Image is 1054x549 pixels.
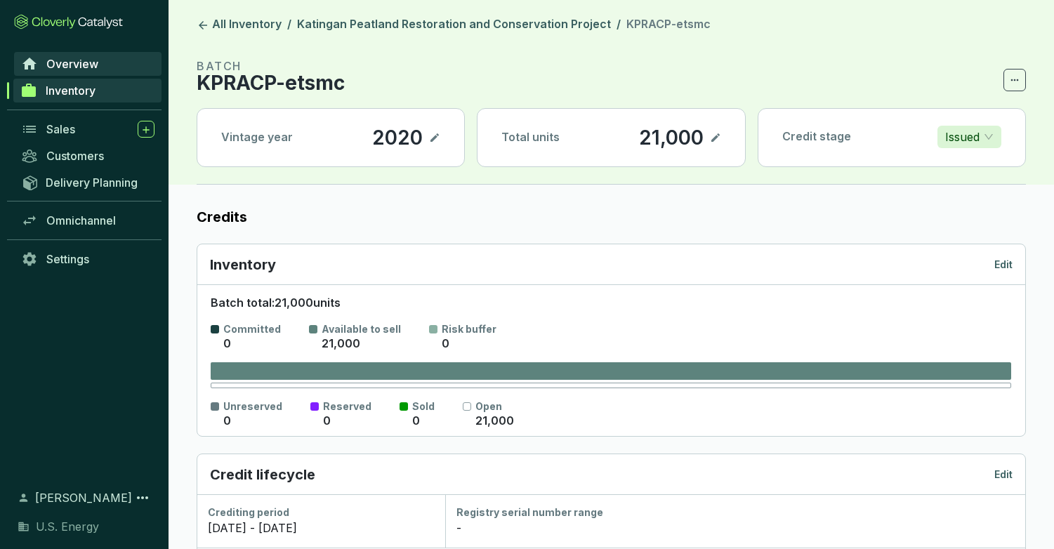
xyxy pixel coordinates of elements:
div: [DATE] - [DATE] [208,520,434,536]
p: 2020 [371,126,423,150]
span: Overview [46,57,98,71]
p: 21,000 [322,336,360,352]
span: Inventory [46,84,95,98]
p: Batch total: 21,000 units [211,296,1011,311]
div: Crediting period [208,505,434,520]
span: Settings [46,252,89,266]
p: Unreserved [223,399,282,414]
span: Customers [46,149,104,163]
p: Edit [994,468,1013,482]
p: Available to sell [322,322,401,336]
a: Katingan Peatland Restoration and Conservation Project [294,17,614,34]
p: Credit lifecycle [210,465,315,484]
li: / [287,17,291,34]
p: Total units [501,130,560,145]
p: Risk buffer [442,322,496,336]
span: Omnichannel [46,213,116,227]
span: 0 [442,336,449,350]
p: 0 [223,414,231,429]
p: Inventory [210,255,276,274]
div: Registry serial number range [456,505,1014,520]
p: 21,000 [638,126,704,150]
div: - [456,520,1014,536]
p: Sold [412,399,435,414]
span: Sales [46,122,75,136]
span: Delivery Planning [46,176,138,190]
p: 0 [412,414,420,429]
p: Issued [945,126,980,147]
a: All Inventory [194,17,284,34]
a: Customers [14,144,162,168]
p: Credit stage [782,129,851,145]
a: Settings [14,247,162,271]
span: U.S. Energy [36,518,99,535]
span: KPRACP-etsmc [626,17,711,31]
p: Reserved [323,399,371,414]
a: Sales [14,117,162,141]
a: Delivery Planning [14,171,162,194]
a: Omnichannel [14,209,162,232]
p: KPRACP-etsmc [197,74,345,91]
span: [PERSON_NAME] [35,489,132,506]
label: Credits [197,207,1026,227]
a: Overview [14,52,162,76]
a: Inventory [13,79,162,102]
p: Committed [223,322,281,336]
p: 0 [223,336,231,352]
li: / [617,17,621,34]
p: Edit [994,258,1013,272]
p: 0 [323,414,331,429]
p: Vintage year [221,130,293,145]
p: Open [475,399,514,414]
p: BATCH [197,58,345,74]
p: 21,000 [475,414,514,429]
